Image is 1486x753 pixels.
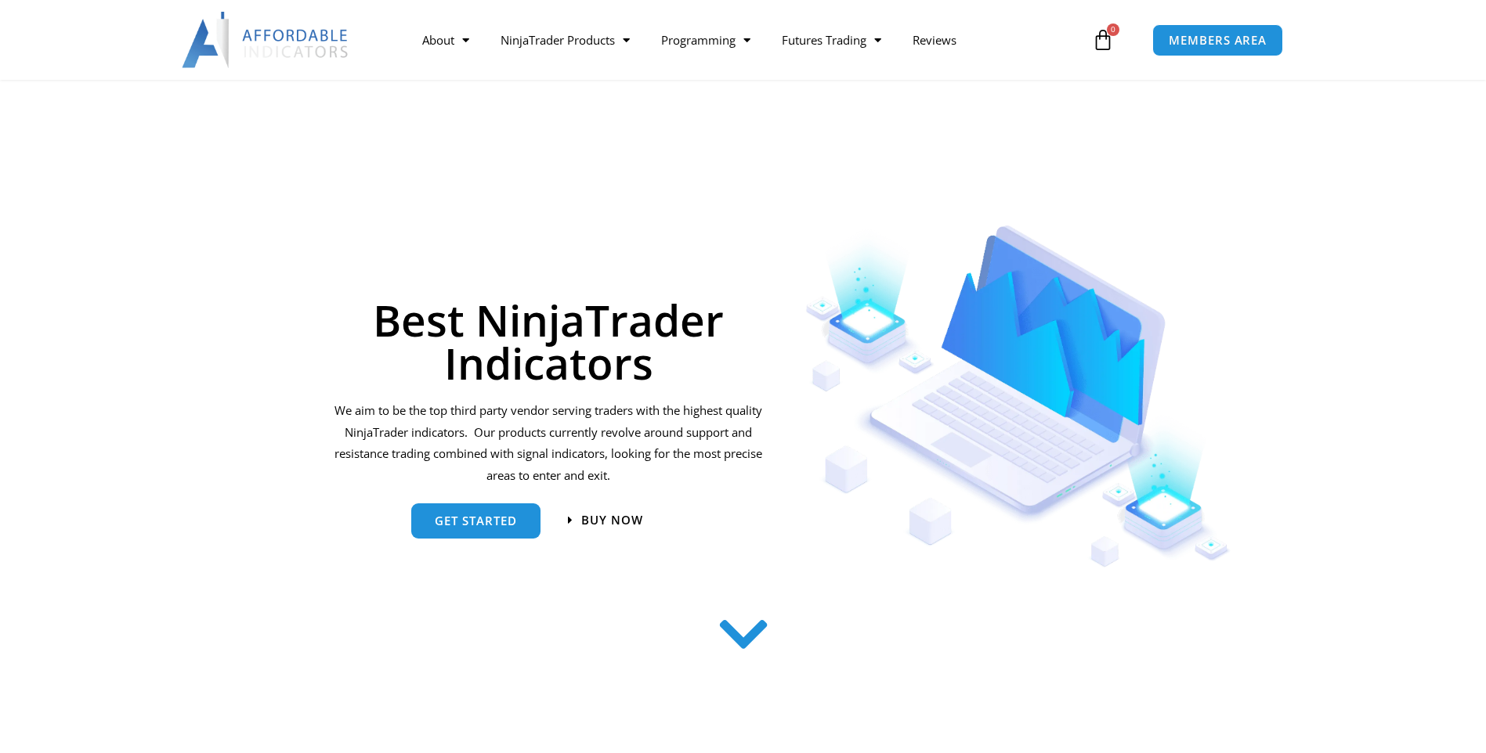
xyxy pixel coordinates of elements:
[407,22,1088,58] nav: Menu
[897,22,972,58] a: Reviews
[1107,23,1119,36] span: 0
[485,22,645,58] a: NinjaTrader Products
[645,22,766,58] a: Programming
[1169,34,1267,46] span: MEMBERS AREA
[1068,17,1137,63] a: 0
[435,515,517,527] span: get started
[1152,24,1283,56] a: MEMBERS AREA
[581,514,643,526] span: Buy now
[568,514,643,526] a: Buy now
[411,503,541,539] a: get started
[332,298,765,384] h1: Best NinjaTrader Indicators
[332,400,765,487] p: We aim to be the top third party vendor serving traders with the highest quality NinjaTrader indi...
[182,12,350,68] img: LogoAI | Affordable Indicators – NinjaTrader
[805,225,1231,567] img: Indicators 1 | Affordable Indicators – NinjaTrader
[407,22,485,58] a: About
[766,22,897,58] a: Futures Trading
